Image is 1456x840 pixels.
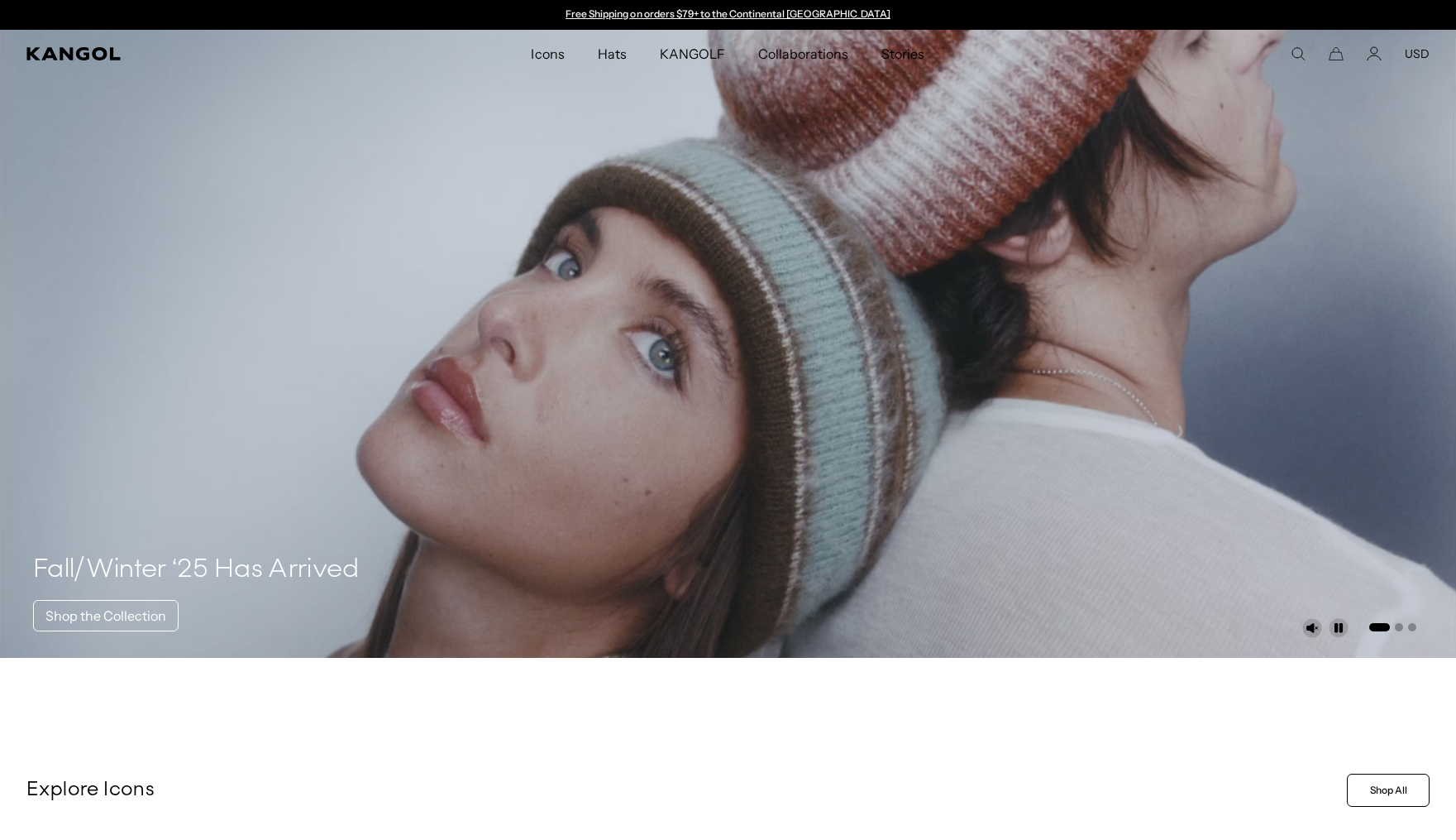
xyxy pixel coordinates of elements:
[1405,46,1430,61] button: USD
[660,30,725,78] span: KANGOLF
[1329,618,1349,638] button: Pause
[758,30,848,78] span: Collaborations
[26,47,352,60] a: Kangol
[1302,618,1322,638] button: Unmute
[742,30,865,78] a: Collaborations
[1329,46,1344,61] button: Cart
[1369,623,1390,631] button: Go to slide 1
[566,7,890,20] a: Free Shipping on orders $79+ to the Continental [GEOGRAPHIC_DATA]
[1408,623,1416,631] button: Go to slide 3
[865,30,941,78] a: Stories
[581,30,643,78] a: Hats
[1291,46,1306,61] summary: Search here
[1347,774,1430,807] a: Shop All
[558,8,899,22] div: 1 of 2
[33,554,360,587] h4: Fall/Winter ‘25 Has Arrived
[26,778,1340,803] p: Explore Icons
[1368,620,1416,633] ul: Select a slide to show
[531,30,564,78] span: Icons
[643,30,742,78] a: KANGOLF
[881,30,924,78] span: Stories
[514,30,580,78] a: Icons
[1395,623,1403,631] button: Go to slide 2
[558,8,899,22] slideshow-component: Announcement bar
[33,600,179,631] a: Shop the Collection
[558,8,899,22] div: Announcement
[1367,46,1382,61] a: Account
[598,30,627,78] span: Hats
